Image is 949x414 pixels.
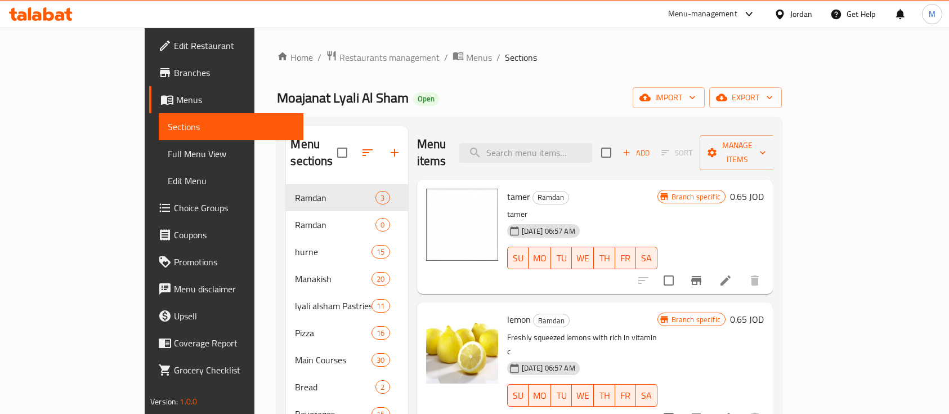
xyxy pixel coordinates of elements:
[286,319,408,346] div: Pizza16
[354,139,381,166] span: Sort sections
[730,311,764,327] h6: 0.65 JOD
[466,51,492,64] span: Menus
[507,207,657,221] p: tamer
[375,380,390,394] div: items
[295,353,371,367] span: Main Courses
[168,147,294,161] span: Full Menu View
[507,311,531,328] span: lemon
[667,314,725,325] span: Branch specific
[286,238,408,265] div: hurne15
[286,184,408,211] div: Ramdan3
[718,91,773,105] span: export
[372,274,389,284] span: 20
[295,272,371,286] span: Manakish
[174,201,294,215] span: Choice Groups
[620,388,632,404] span: FR
[174,336,294,350] span: Coverage Report
[372,328,389,339] span: 16
[556,388,567,404] span: TU
[372,355,389,366] span: 30
[790,8,812,20] div: Jordan
[598,388,610,404] span: TH
[376,193,389,203] span: 3
[149,357,303,384] a: Grocery Checklist
[295,299,371,313] span: lyali alsham Pastries
[512,388,524,404] span: SU
[159,113,303,140] a: Sections
[372,247,389,257] span: 15
[667,192,725,202] span: Branch specific
[159,140,303,167] a: Full Menu View
[929,8,935,20] span: M
[295,245,371,259] span: hurne
[453,50,492,65] a: Menus
[376,382,389,393] span: 2
[174,255,294,269] span: Promotions
[295,191,375,204] span: Ramdan
[176,93,294,106] span: Menus
[641,388,652,404] span: SA
[174,282,294,296] span: Menu disclaimer
[618,144,654,162] span: Add item
[633,87,705,108] button: import
[533,250,547,266] span: MO
[381,139,408,166] button: Add section
[286,373,408,400] div: Bread2
[159,167,303,194] a: Edit Menu
[459,143,592,163] input: search
[534,314,569,327] span: Ramdan
[277,50,782,65] nav: breadcrumb
[174,39,294,52] span: Edit Restaurant
[286,265,408,292] div: Manakish20
[330,141,354,164] span: Select all sections
[636,247,657,269] button: SA
[174,66,294,79] span: Branches
[618,144,654,162] button: Add
[376,220,389,230] span: 0
[149,32,303,59] a: Edit Restaurant
[174,228,294,242] span: Coupons
[615,384,636,407] button: FR
[517,363,580,373] span: [DATE] 06:57 AM
[576,388,589,404] span: WE
[295,380,375,394] span: Bread
[371,353,390,367] div: items
[594,247,615,269] button: TH
[615,247,636,269] button: FR
[507,384,529,407] button: SU
[551,247,572,269] button: TU
[529,247,551,269] button: MO
[654,144,700,162] span: Select section first
[339,51,440,64] span: Restaurants management
[295,218,375,232] span: Ramdan
[572,247,594,269] button: WE
[444,51,448,64] li: /
[517,226,580,237] span: [DATE] 06:57 AM
[413,92,439,106] div: Open
[149,194,303,221] a: Choice Groups
[533,314,570,327] div: Ramdan
[149,59,303,86] a: Branches
[149,330,303,357] a: Coverage Report
[642,91,696,105] span: import
[683,267,710,294] button: Branch-specific-item
[375,191,390,204] div: items
[533,191,568,204] span: Ramdan
[512,250,524,266] span: SU
[620,250,632,266] span: FR
[372,301,389,311] span: 11
[657,269,681,292] span: Select to update
[295,326,371,340] span: Pizza
[371,245,390,259] div: items
[719,274,732,287] a: Edit menu item
[741,267,768,294] button: delete
[149,248,303,275] a: Promotions
[594,384,615,407] button: TH
[290,136,337,170] h2: Menu sections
